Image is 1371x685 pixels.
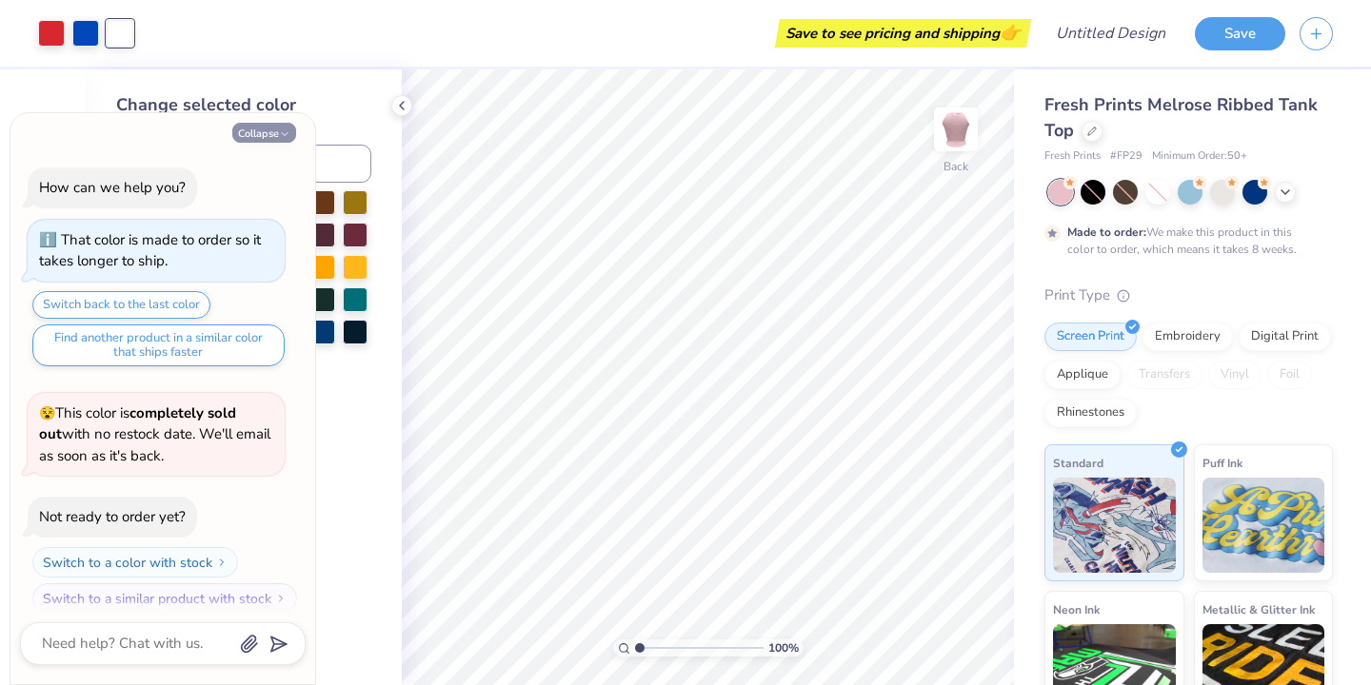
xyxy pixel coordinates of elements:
[1044,361,1121,389] div: Applique
[39,178,186,197] div: How can we help you?
[275,593,287,604] img: Switch to a similar product with stock
[1067,225,1146,240] strong: Made to order:
[1195,17,1285,50] button: Save
[116,92,371,118] div: Change selected color
[1267,361,1312,389] div: Foil
[32,583,297,614] button: Switch to a similar product with stock
[944,158,968,175] div: Back
[1044,284,1333,306] div: Print Type
[216,557,228,568] img: Switch to a color with stock
[1152,148,1247,165] span: Minimum Order: 50 +
[39,403,270,465] span: This color is with no restock date. We'll email as soon as it's back.
[1053,599,1100,619] span: Neon Ink
[1044,93,1318,142] span: Fresh Prints Melrose Ribbed Tank Top
[39,230,261,271] div: That color is made to order so it takes longer to ship.
[780,19,1026,48] div: Save to see pricing and shipping
[1044,148,1101,165] span: Fresh Prints
[1202,599,1315,619] span: Metallic & Glitter Ink
[937,110,975,148] img: Back
[39,404,55,422] span: 😵
[1053,478,1176,573] img: Standard
[32,547,238,577] button: Switch to a color with stock
[1142,323,1233,351] div: Embroidery
[32,324,285,366] button: Find another product in a similar color that ships faster
[1044,323,1137,351] div: Screen Print
[232,123,296,143] button: Collapse
[1239,323,1331,351] div: Digital Print
[768,639,799,656] span: 100 %
[39,403,236,444] strong: completely sold out
[1202,478,1325,573] img: Puff Ink
[1044,399,1137,427] div: Rhinestones
[1202,453,1242,473] span: Puff Ink
[1067,224,1301,258] div: We make this product in this color to order, which means it takes 8 weeks.
[1041,14,1181,52] input: Untitled Design
[1000,21,1021,44] span: 👉
[1110,148,1142,165] span: # FP29
[32,291,210,319] button: Switch back to the last color
[39,507,186,526] div: Not ready to order yet?
[1208,361,1262,389] div: Vinyl
[1053,453,1103,473] span: Standard
[1126,361,1202,389] div: Transfers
